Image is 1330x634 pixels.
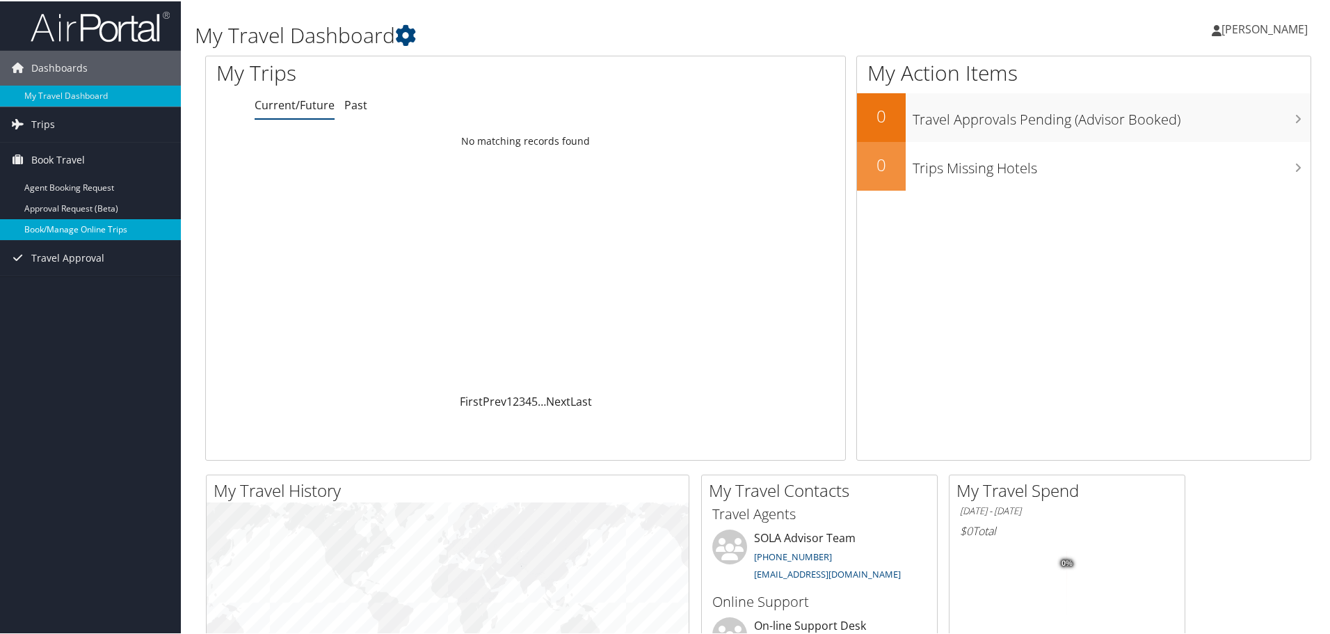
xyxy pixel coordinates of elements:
[344,96,367,111] a: Past
[960,503,1174,516] h6: [DATE] - [DATE]
[754,566,901,579] a: [EMAIL_ADDRESS][DOMAIN_NAME]
[538,393,546,408] span: …
[705,528,934,585] li: SOLA Advisor Team
[1212,7,1322,49] a: [PERSON_NAME]
[960,522,1174,537] h6: Total
[857,152,906,175] h2: 0
[956,477,1185,501] h2: My Travel Spend
[712,591,927,610] h3: Online Support
[857,57,1311,86] h1: My Action Items
[483,393,506,408] a: Prev
[31,141,85,176] span: Book Travel
[460,393,483,408] a: First
[195,19,946,49] h1: My Travel Dashboard
[31,9,170,42] img: airportal-logo.png
[960,522,972,537] span: $0
[857,141,1311,189] a: 0Trips Missing Hotels
[214,477,689,501] h2: My Travel History
[525,393,531,408] a: 4
[513,393,519,408] a: 2
[1061,558,1073,566] tspan: 0%
[913,150,1311,177] h3: Trips Missing Hotels
[531,393,538,408] a: 5
[31,49,88,84] span: Dashboards
[570,393,592,408] a: Last
[519,393,525,408] a: 3
[206,127,845,152] td: No matching records found
[754,549,832,562] a: [PHONE_NUMBER]
[913,102,1311,128] h3: Travel Approvals Pending (Advisor Booked)
[31,239,104,274] span: Travel Approval
[546,393,570,408] a: Next
[1221,20,1308,35] span: [PERSON_NAME]
[255,96,335,111] a: Current/Future
[857,103,906,127] h2: 0
[31,106,55,141] span: Trips
[712,503,927,523] h3: Travel Agents
[506,393,513,408] a: 1
[857,92,1311,141] a: 0Travel Approvals Pending (Advisor Booked)
[709,477,937,501] h2: My Travel Contacts
[216,57,568,86] h1: My Trips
